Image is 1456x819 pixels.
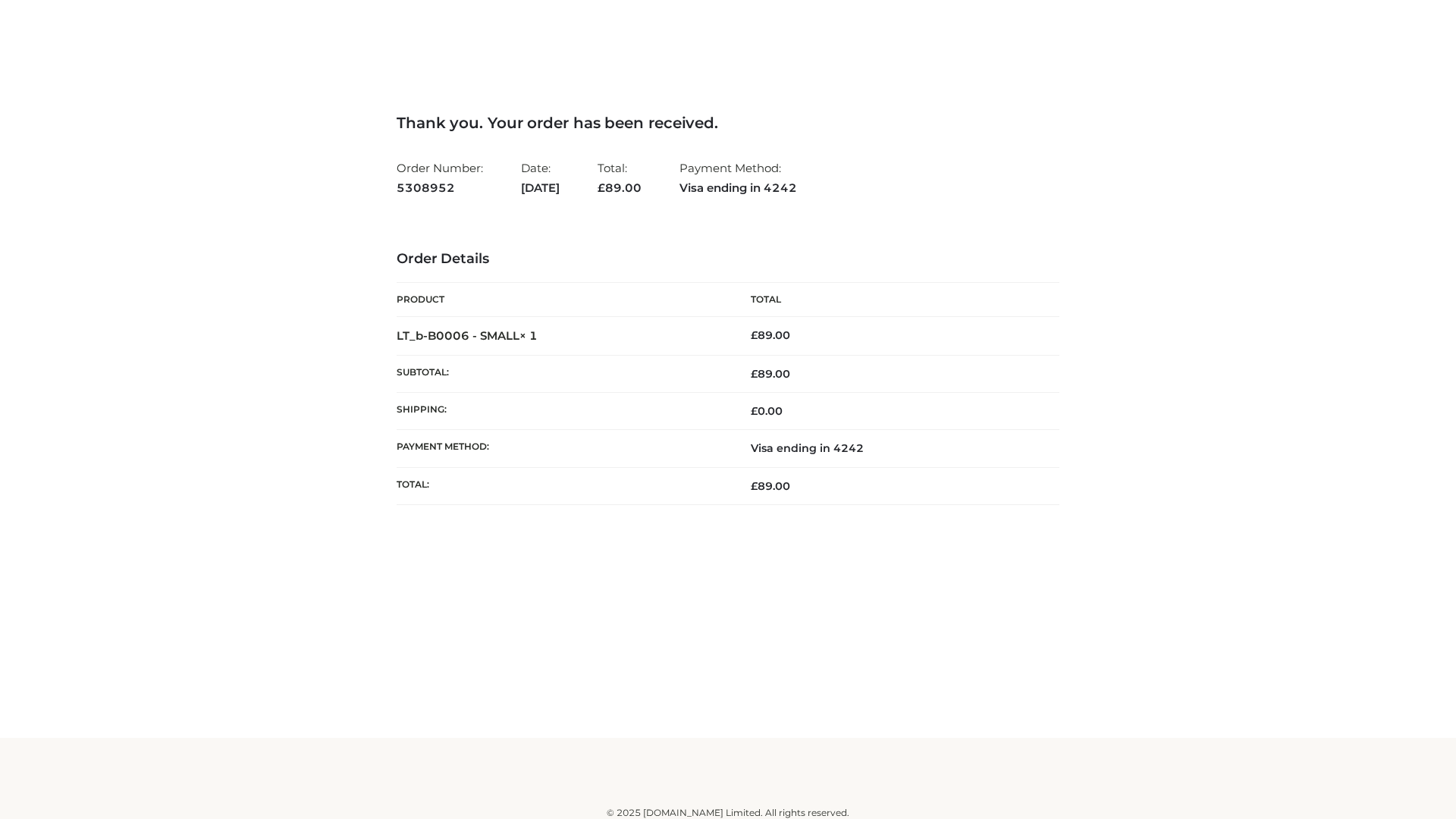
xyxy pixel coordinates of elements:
th: Product [397,283,728,317]
span: £ [751,367,758,381]
td: Visa ending in 4242 [728,430,1059,467]
span: £ [751,404,758,418]
li: Order Number: [397,155,483,201]
strong: [DATE] [521,178,560,198]
li: Date: [521,155,560,201]
th: Shipping: [397,393,728,430]
bdi: 0.00 [751,404,783,418]
strong: LT_b-B0006 - SMALL [397,328,538,343]
span: £ [598,180,605,195]
bdi: 89.00 [751,328,790,342]
span: 89.00 [751,367,790,381]
span: 89.00 [751,479,790,493]
th: Subtotal: [397,355,728,392]
strong: 5308952 [397,178,483,198]
span: 89.00 [598,180,642,195]
li: Payment Method: [679,155,797,201]
span: £ [751,328,758,342]
th: Total [728,283,1059,317]
th: Payment method: [397,430,728,467]
h3: Order Details [397,251,1059,268]
strong: Visa ending in 4242 [679,178,797,198]
th: Total: [397,467,728,504]
h3: Thank you. Your order has been received. [397,114,1059,132]
span: £ [751,479,758,493]
li: Total: [598,155,642,201]
strong: × 1 [519,328,538,343]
